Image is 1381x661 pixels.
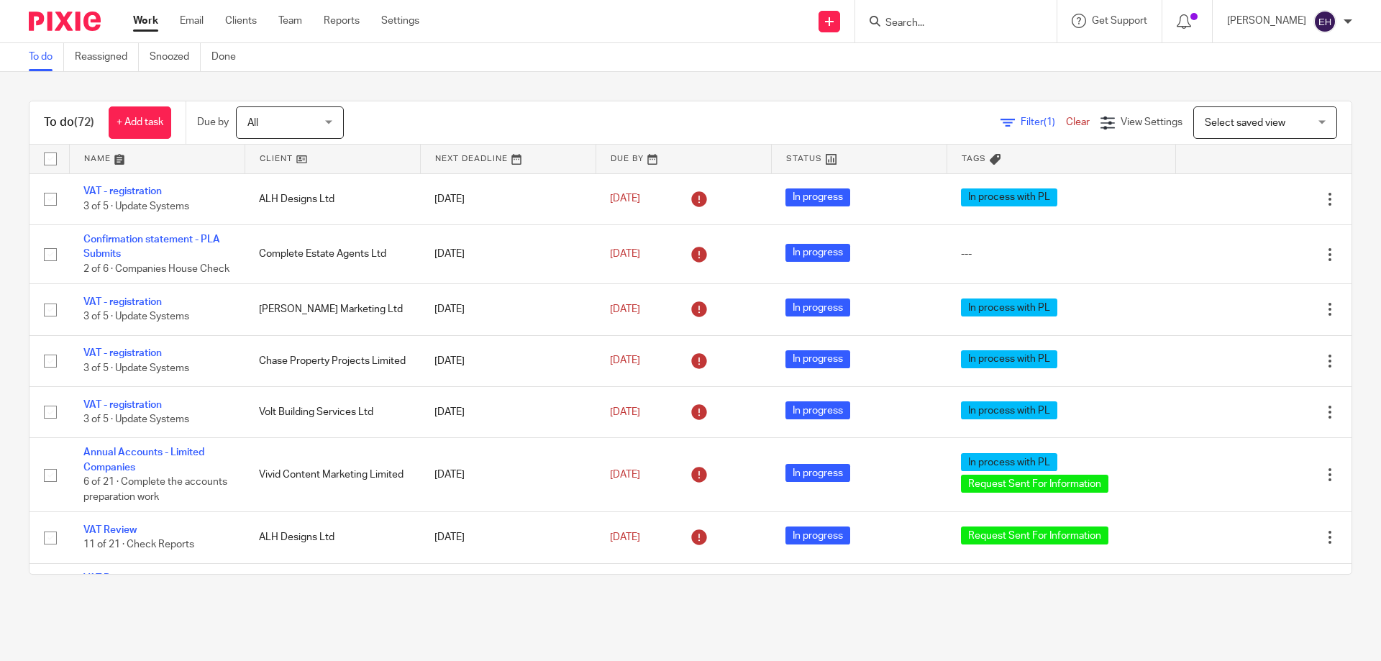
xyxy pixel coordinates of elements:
a: To do [29,43,64,71]
span: [DATE] [610,249,640,259]
td: [PERSON_NAME] Marketing Ltd [245,284,420,335]
a: VAT - registration [83,186,162,196]
td: [DATE] [420,284,596,335]
a: Settings [381,14,419,28]
span: [DATE] [610,407,640,417]
span: [DATE] [610,356,640,366]
a: Confirmation statement - PLA Submits [83,234,220,259]
span: 3 of 5 · Update Systems [83,414,189,424]
td: ALH Designs Ltd [245,512,420,563]
a: Reports [324,14,360,28]
td: [DATE] [420,224,596,283]
a: VAT - registration [83,400,162,410]
td: [DATE] [420,438,596,512]
h1: To do [44,115,94,130]
td: [DATE] [420,512,596,563]
span: Get Support [1092,16,1147,26]
span: In process with PL [961,350,1057,368]
span: In progress [785,526,850,544]
a: Reassigned [75,43,139,71]
a: Team [278,14,302,28]
span: (72) [74,117,94,128]
td: [DATE] [420,386,596,437]
a: VAT - registration [83,297,162,307]
span: In progress [785,244,850,262]
td: Vivid Content Marketing Limited [245,438,420,512]
p: [PERSON_NAME] [1227,14,1306,28]
td: Complete Estate Agents Ltd [245,224,420,283]
td: [DATE] [420,335,596,386]
span: In progress [785,298,850,316]
div: --- [961,247,1161,261]
span: [DATE] [610,532,640,542]
span: In process with PL [961,298,1057,316]
span: In progress [785,350,850,368]
input: Search [884,17,1013,30]
p: Due by [197,115,229,129]
img: Pixie [29,12,101,31]
a: Done [211,43,247,71]
span: 3 of 5 · Update Systems [83,311,189,322]
a: VAT Review [83,573,137,583]
a: Clients [225,14,257,28]
td: Chase Property Projects Limited [245,335,420,386]
span: 3 of 5 · Update Systems [83,201,189,211]
td: [DATE] [420,563,596,637]
span: (1) [1044,117,1055,127]
span: 3 of 5 · Update Systems [83,363,189,373]
span: In process with PL [961,453,1057,471]
span: In process with PL [961,188,1057,206]
img: svg%3E [1313,10,1336,33]
td: The Leafy Pub Co Ltd [245,563,420,637]
span: Request Sent For Information [961,475,1108,493]
span: 11 of 21 · Check Reports [83,540,194,550]
span: Select saved view [1205,118,1285,128]
a: VAT - registration [83,348,162,358]
span: View Settings [1121,117,1182,127]
a: + Add task [109,106,171,139]
span: [DATE] [610,194,640,204]
a: Email [180,14,204,28]
span: In process with PL [961,401,1057,419]
span: [DATE] [610,470,640,480]
a: Snoozed [150,43,201,71]
a: Clear [1066,117,1090,127]
span: In progress [785,401,850,419]
span: [DATE] [610,304,640,314]
span: 6 of 21 · Complete the accounts preparation work [83,477,227,502]
span: All [247,118,258,128]
a: Annual Accounts - Limited Companies [83,447,204,472]
span: In progress [785,464,850,482]
span: Tags [962,155,986,163]
td: Volt Building Services Ltd [245,386,420,437]
span: In progress [785,188,850,206]
td: [DATE] [420,173,596,224]
span: 2 of 6 · Companies House Check [83,264,229,274]
td: ALH Designs Ltd [245,173,420,224]
a: VAT Review [83,525,137,535]
span: Filter [1021,117,1066,127]
a: Work [133,14,158,28]
span: Request Sent For Information [961,526,1108,544]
